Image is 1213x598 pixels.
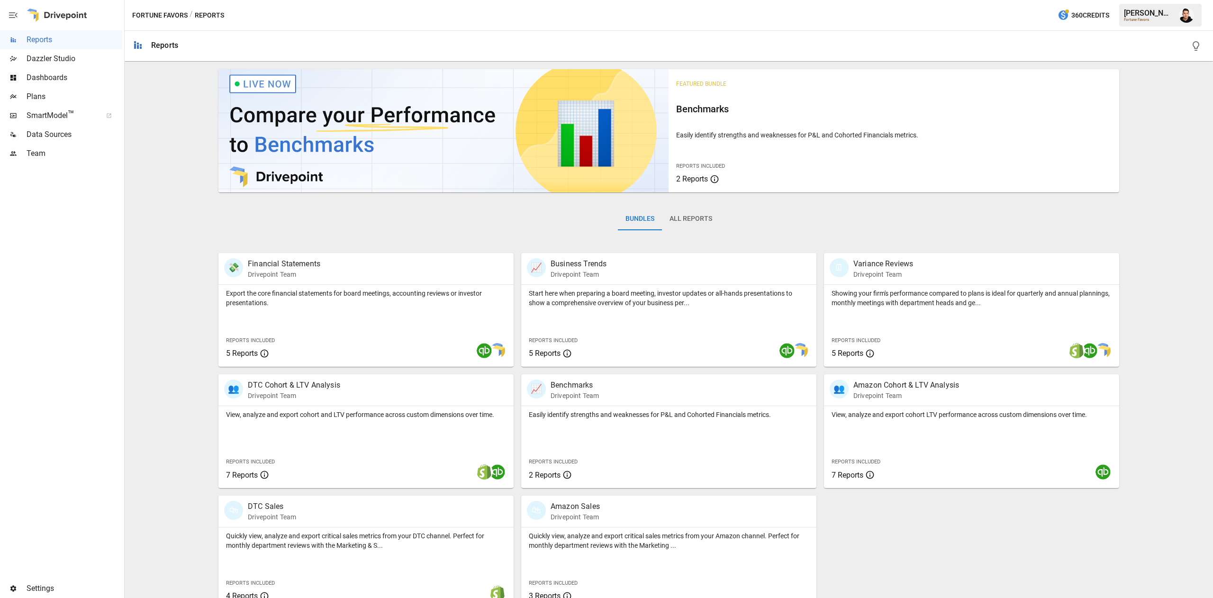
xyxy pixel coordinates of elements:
img: quickbooks [490,464,505,480]
span: 5 Reports [529,349,561,358]
span: 2 Reports [676,174,708,183]
p: Variance Reviews [853,258,913,270]
img: smart model [793,343,808,358]
span: Reports Included [832,337,880,344]
span: 5 Reports [226,349,258,358]
p: Drivepoint Team [551,270,606,279]
p: Export the core financial statements for board meetings, accounting reviews or investor presentat... [226,289,506,308]
span: Featured Bundle [676,81,726,87]
p: Benchmarks [551,380,599,391]
img: smart model [490,343,505,358]
span: Data Sources [27,129,122,140]
p: Financial Statements [248,258,320,270]
p: Easily identify strengths and weaknesses for P&L and Cohorted Financials metrics. [676,130,1111,140]
button: Francisco Sanchez [1173,2,1200,28]
p: Quickly view, analyze and export critical sales metrics from your DTC channel. Perfect for monthl... [226,531,506,550]
span: Reports Included [529,459,578,465]
div: Fortune Favors [1124,18,1173,22]
img: quickbooks [1095,464,1111,480]
span: Settings [27,583,122,594]
span: Reports Included [226,459,275,465]
p: Drivepoint Team [248,391,340,400]
div: 🛍 [224,501,243,520]
span: Dashboards [27,72,122,83]
span: Dazzler Studio [27,53,122,64]
button: Fortune Favors [132,9,188,21]
p: Start here when preparing a board meeting, investor updates or all-hands presentations to show a ... [529,289,809,308]
h6: Benchmarks [676,101,1111,117]
button: All Reports [662,208,720,230]
p: Drivepoint Team [853,270,913,279]
p: DTC Cohort & LTV Analysis [248,380,340,391]
span: Reports Included [529,580,578,586]
span: 7 Reports [226,471,258,480]
div: 👥 [224,380,243,399]
p: Drivepoint Team [248,512,296,522]
div: 📈 [527,380,546,399]
span: 7 Reports [832,471,863,480]
div: 💸 [224,258,243,277]
div: 🗓 [830,258,849,277]
div: [PERSON_NAME] [1124,9,1173,18]
img: shopify [477,464,492,480]
span: 5 Reports [832,349,863,358]
p: Easily identify strengths and weaknesses for P&L and Cohorted Financials metrics. [529,410,809,419]
p: Amazon Sales [551,501,600,512]
p: Drivepoint Team [248,270,320,279]
span: Team [27,148,122,159]
span: ™ [68,109,74,120]
button: Bundles [618,208,662,230]
div: 📈 [527,258,546,277]
span: SmartModel [27,110,96,121]
p: Showing your firm's performance compared to plans is ideal for quarterly and annual plannings, mo... [832,289,1112,308]
span: Reports [27,34,122,45]
img: Francisco Sanchez [1179,8,1194,23]
img: quickbooks [779,343,795,358]
img: quickbooks [477,343,492,358]
span: Reports Included [832,459,880,465]
img: video thumbnail [218,69,669,192]
div: 🛍 [527,501,546,520]
p: Amazon Cohort & LTV Analysis [853,380,959,391]
img: shopify [1069,343,1084,358]
p: Business Trends [551,258,606,270]
p: Drivepoint Team [551,391,599,400]
span: Reports Included [676,163,725,169]
span: Reports Included [226,337,275,344]
span: Reports Included [529,337,578,344]
p: Quickly view, analyze and export critical sales metrics from your Amazon channel. Perfect for mon... [529,531,809,550]
span: 360 Credits [1071,9,1109,21]
img: smart model [1095,343,1111,358]
span: Reports Included [226,580,275,586]
p: DTC Sales [248,501,296,512]
div: 👥 [830,380,849,399]
p: View, analyze and export cohort and LTV performance across custom dimensions over time. [226,410,506,419]
img: quickbooks [1082,343,1097,358]
button: 360Credits [1054,7,1113,24]
p: View, analyze and export cohort LTV performance across custom dimensions over time. [832,410,1112,419]
span: Plans [27,91,122,102]
span: 2 Reports [529,471,561,480]
div: Reports [151,41,178,50]
p: Drivepoint Team [551,512,600,522]
div: / [190,9,193,21]
p: Drivepoint Team [853,391,959,400]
